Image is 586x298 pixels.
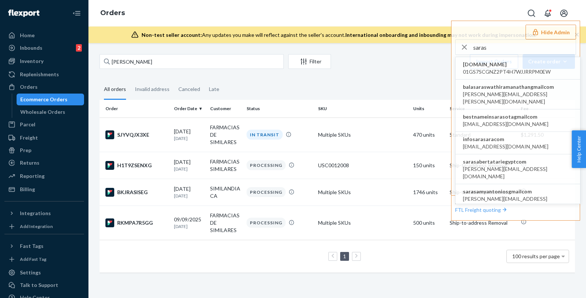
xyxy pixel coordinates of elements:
[410,152,447,179] td: 150 units
[447,152,518,179] td: Ship-to-address Removal
[447,179,518,206] td: Ship-to-address Removal
[463,143,548,150] span: [EMAIL_ADDRESS][DOMAIN_NAME]
[342,253,348,259] a: Page 1 is your current page
[247,187,286,197] div: PROCESSING
[100,54,284,69] input: Search orders
[20,256,46,262] div: Add Fast Tag
[94,3,131,24] ol: breadcrumbs
[20,134,38,141] div: Freight
[463,165,573,180] span: [PERSON_NAME][EMAIL_ADDRESS][DOMAIN_NAME]
[4,119,84,130] a: Parcel
[142,32,202,38] span: Non-test seller account:
[17,106,84,118] a: Wholesale Orders
[473,40,576,55] input: Search or paste seller ID
[463,120,548,128] span: [EMAIL_ADDRESS][DOMAIN_NAME]
[207,118,244,152] td: FARMACIAS DE SIMILARES
[557,6,571,21] button: Open account menu
[247,160,286,170] div: PROCESSING
[4,170,84,182] a: Reporting
[104,80,126,100] div: All orders
[20,71,59,78] div: Replenishments
[171,100,207,118] th: Order Date
[463,158,573,165] span: sarasabertatariegyptcom
[447,206,518,240] td: Ship-to-address Removal
[20,147,31,154] div: Prep
[463,195,573,210] span: [PERSON_NAME][EMAIL_ADDRESS][PERSON_NAME][DOMAIN_NAME]
[142,31,536,39] div: Any updates you make will reflect against the seller's account.
[69,6,84,21] button: Close Navigation
[207,179,244,206] td: SIMILANDIA CA
[174,158,205,172] div: [DATE]
[4,255,84,264] a: Add Fast Tag
[174,128,205,141] div: [DATE]
[174,193,205,199] p: [DATE]
[20,269,41,276] div: Settings
[524,6,539,21] button: Open Search Box
[410,206,447,240] td: 500 units
[4,240,84,252] button: Fast Tags
[100,100,171,118] th: Order
[20,57,43,65] div: Inventory
[4,132,84,144] a: Freight
[20,32,35,39] div: Home
[4,69,84,80] a: Replenishments
[178,80,200,99] div: Canceled
[17,94,84,105] a: Ecommerce Orders
[463,68,551,76] span: 01GS7SCGNZ2PT4H7WJJRRPM0EW
[4,29,84,41] a: Home
[410,179,447,206] td: 1746 units
[4,222,84,231] a: Add Integration
[450,131,515,139] p: Standard
[100,9,125,17] a: Orders
[247,130,283,140] div: IN TRANSIT
[463,61,551,68] span: [DOMAIN_NAME]
[4,279,84,291] button: Talk to Support
[20,281,58,289] div: Talk to Support
[20,83,38,91] div: Orders
[463,83,573,91] span: balasaraswathiramanathangmailcom
[463,91,573,105] span: [PERSON_NAME][EMAIL_ADDRESS][PERSON_NAME][DOMAIN_NAME]
[8,10,39,17] img: Flexport logo
[345,32,536,38] span: International onboarding and inbounding may not work during impersonation.
[174,223,205,229] p: [DATE]
[174,185,205,199] div: [DATE]
[410,100,447,118] th: Units
[315,100,410,118] th: SKU
[410,118,447,152] td: 470 units
[4,207,84,219] button: Integrations
[20,159,39,166] div: Returns
[463,136,548,143] span: infosarasaracom
[20,242,43,250] div: Fast Tags
[20,210,51,217] div: Integrations
[4,144,84,156] a: Prep
[247,218,286,228] div: PROCESSING
[209,80,219,99] div: Late
[20,223,53,229] div: Add Integration
[76,44,82,52] div: 2
[105,130,168,139] div: SJYVQJX3XE
[105,218,168,227] div: RKMPA7R5GG
[20,44,42,52] div: Inbounds
[572,130,586,168] button: Help Center
[4,42,84,54] a: Inbounds2
[4,267,84,278] a: Settings
[210,105,241,112] div: Customer
[20,172,45,180] div: Reporting
[512,253,560,259] span: 100 results per page
[315,118,410,152] td: Multiple SKUs
[174,135,205,141] p: [DATE]
[207,152,244,179] td: FARMACIAS SIMILARES
[174,216,205,229] div: 09/09/2025
[315,179,410,206] td: Multiple SKUs
[4,81,84,93] a: Orders
[315,206,410,240] td: Multiple SKUs
[463,188,573,195] span: sarasamyantoniosgmailcom
[455,207,508,213] a: FTL Freight quoting
[318,162,407,169] div: USC0012008
[207,206,244,240] td: FARMACIAS DE SIMILARES
[540,6,555,21] button: Open notifications
[20,96,67,103] div: Ecommerce Orders
[20,108,65,116] div: Wholesale Orders
[135,80,170,99] div: Invalid address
